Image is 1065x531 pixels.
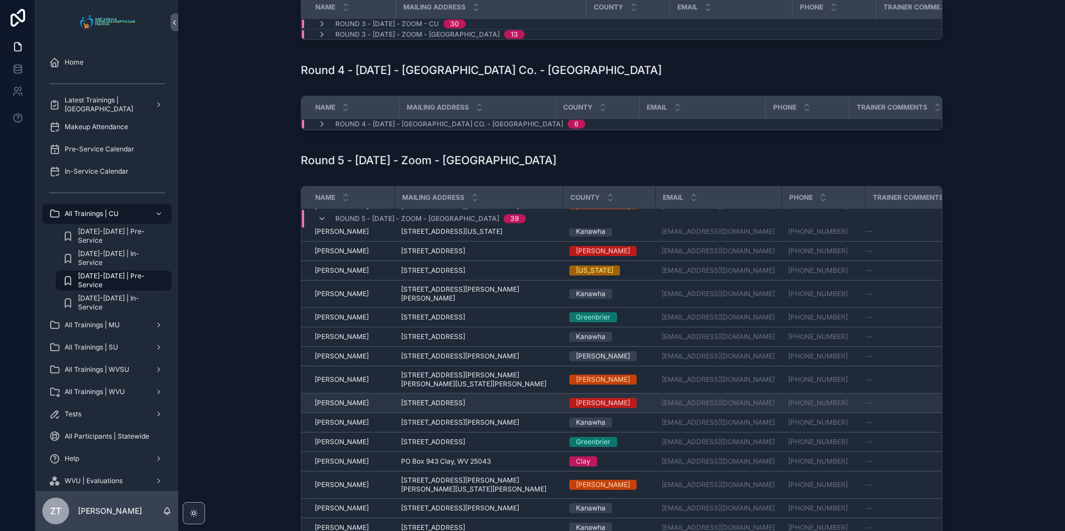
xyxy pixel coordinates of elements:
a: All Trainings | WVU [42,382,172,402]
a: [DATE]-[DATE] | In-Service [56,248,172,268]
a: [STREET_ADDRESS] [401,437,556,446]
span: WVU | Evaluations [65,476,123,485]
div: Kanawha [576,503,605,513]
span: [PERSON_NAME] [315,480,369,489]
a: Pre-Service Calendar [42,139,172,159]
a: -- [866,375,959,384]
span: [STREET_ADDRESS] [401,437,465,446]
a: [PHONE_NUMBER] [788,504,848,513]
span: -- [866,313,872,322]
a: [EMAIL_ADDRESS][DOMAIN_NAME] [662,375,775,384]
a: [DATE]-[DATE] | Pre-Service [56,226,172,246]
a: [PHONE_NUMBER] [788,457,848,466]
a: Makeup Attendance [42,117,172,137]
h1: Round 4 - [DATE] - [GEOGRAPHIC_DATA] Co. - [GEOGRAPHIC_DATA] [301,62,662,78]
a: [PERSON_NAME] [315,375,388,384]
a: [PERSON_NAME] [315,480,388,489]
span: County [563,103,593,112]
span: [PERSON_NAME] [315,332,369,341]
span: [STREET_ADDRESS][PERSON_NAME] [401,504,519,513]
a: [EMAIL_ADDRESS][DOMAIN_NAME] [662,247,775,255]
a: [PHONE_NUMBER] [788,266,848,275]
span: All Participants | Statewide [65,432,149,441]
span: Round 5 - [DATE] - Zoom - [GEOGRAPHIC_DATA] [335,214,499,223]
a: [STREET_ADDRESS][PERSON_NAME][PERSON_NAME][US_STATE][PERSON_NAME] [401,476,556,494]
span: Trainer Comments [873,193,944,202]
a: [STREET_ADDRESS] [401,332,556,341]
a: [PHONE_NUMBER] [788,352,848,361]
div: Kanawha [576,289,605,299]
span: [PERSON_NAME] [315,399,369,407]
a: [PHONE_NUMBER] [788,289,858,298]
a: -- [866,247,959,255]
a: [EMAIL_ADDRESS][DOMAIN_NAME] [662,352,775,361]
a: [EMAIL_ADDRESS][DOMAIN_NAME] [662,227,775,236]
a: -- [866,418,959,427]
img: App logo [77,13,138,31]
a: [PHONE_NUMBER] [788,504,858,513]
a: [EMAIL_ADDRESS][DOMAIN_NAME] [662,457,775,466]
a: [PHONE_NUMBER] [788,418,848,427]
p: [PERSON_NAME] [78,505,142,517]
a: Greenbrier [569,437,648,447]
a: [PHONE_NUMBER] [788,437,858,446]
span: Email [663,193,683,202]
a: Kanawha [569,227,648,237]
span: [DATE]-[DATE] | In-Service [78,249,160,267]
a: [PERSON_NAME] [315,289,388,298]
div: Clay [576,456,590,466]
a: [STREET_ADDRESS][PERSON_NAME][PERSON_NAME] [401,285,556,303]
a: Kanawha [569,289,648,299]
a: [PERSON_NAME] [569,375,648,385]
a: All Trainings | MU [42,315,172,335]
a: -- [866,227,959,236]
a: -- [866,289,959,298]
a: [EMAIL_ADDRESS][DOMAIN_NAME] [662,289,775,298]
a: [EMAIL_ADDRESS][DOMAIN_NAME] [662,437,775,446]
span: [PERSON_NAME] [315,375,369,384]
a: [PHONE_NUMBER] [788,352,858,361]
span: [STREET_ADDRESS][US_STATE] [401,227,502,236]
a: [PHONE_NUMBER] [788,313,848,322]
div: Greenbrier [576,437,610,447]
a: Home [42,52,172,72]
span: Trainer Comments [883,3,949,12]
span: All Trainings | WVSU [65,365,129,374]
a: [STREET_ADDRESS] [401,247,556,255]
a: [EMAIL_ADDRESS][DOMAIN_NAME] [662,266,775,275]
a: [EMAIL_ADDRESS][DOMAIN_NAME] [662,480,775,489]
span: Email [647,103,667,112]
div: 39 [510,214,519,223]
span: [STREET_ADDRESS] [401,313,465,322]
a: [PHONE_NUMBER] [788,227,858,236]
a: [PHONE_NUMBER] [788,332,858,341]
span: -- [866,480,872,489]
a: In-Service Calendar [42,161,172,181]
a: [EMAIL_ADDRESS][DOMAIN_NAME] [662,418,775,427]
a: -- [866,480,959,489]
a: -- [866,399,959,407]
span: -- [866,375,872,384]
span: Latest Trainings | [GEOGRAPHIC_DATA] [65,96,146,114]
span: Round 3 - [DATE] - Zoom - CU [335,19,439,28]
a: [PHONE_NUMBER] [788,313,858,322]
span: -- [866,352,872,361]
a: Clay [569,456,648,466]
span: [PERSON_NAME] [315,457,369,466]
span: [PERSON_NAME] [315,289,369,298]
a: -- [866,332,959,341]
div: Greenbrier [576,312,610,322]
a: [PHONE_NUMBER] [788,289,848,298]
div: [PERSON_NAME] [576,480,630,490]
a: Kanawha [569,332,648,342]
span: [PERSON_NAME] [315,437,369,446]
span: [STREET_ADDRESS] [401,399,465,407]
a: [STREET_ADDRESS] [401,313,556,322]
span: -- [866,399,872,407]
span: [PERSON_NAME] [315,313,369,322]
span: Round 4 - [DATE] - [GEOGRAPHIC_DATA] Co. - [GEOGRAPHIC_DATA] [335,120,563,129]
a: -- [866,352,959,361]
span: Mailing Address [403,3,466,12]
span: All Trainings | CU [65,209,119,218]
